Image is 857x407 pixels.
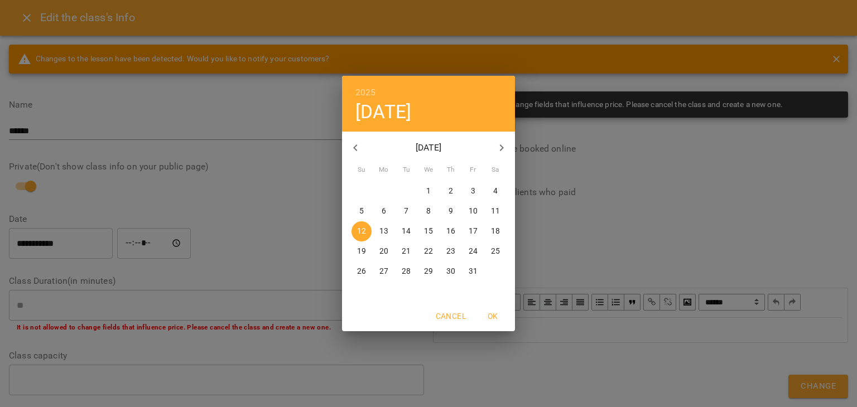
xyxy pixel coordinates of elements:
[374,201,394,221] button: 6
[402,226,411,237] p: 14
[396,261,416,282] button: 28
[355,100,411,123] button: [DATE]
[352,164,372,176] span: Su
[485,221,505,241] button: 18
[449,186,453,197] p: 2
[485,241,505,261] button: 25
[355,85,376,100] button: 2025
[441,164,461,176] span: Th
[485,181,505,201] button: 4
[441,241,461,261] button: 23
[418,201,439,221] button: 8
[396,221,416,241] button: 14
[463,221,483,241] button: 17
[463,241,483,261] button: 24
[379,226,388,237] p: 13
[426,186,431,197] p: 1
[431,306,470,326] button: Cancel
[424,246,433,257] p: 22
[402,246,411,257] p: 21
[404,206,408,217] p: 7
[374,261,394,282] button: 27
[379,266,388,277] p: 27
[491,246,500,257] p: 25
[463,201,483,221] button: 10
[436,309,466,323] span: Cancel
[469,206,478,217] p: 10
[418,241,439,261] button: 22
[463,261,483,282] button: 31
[374,241,394,261] button: 20
[357,266,366,277] p: 26
[418,261,439,282] button: 29
[485,201,505,221] button: 11
[469,226,478,237] p: 17
[471,186,475,197] p: 3
[418,164,439,176] span: We
[418,221,439,241] button: 15
[446,226,455,237] p: 16
[402,266,411,277] p: 28
[446,246,455,257] p: 23
[479,309,506,323] span: OK
[369,141,489,154] p: [DATE]
[382,206,386,217] p: 6
[396,241,416,261] button: 21
[446,266,455,277] p: 30
[441,261,461,282] button: 30
[352,221,372,241] button: 12
[426,206,431,217] p: 8
[418,181,439,201] button: 1
[441,181,461,201] button: 2
[357,226,366,237] p: 12
[469,246,478,257] p: 24
[357,246,366,257] p: 19
[352,201,372,221] button: 5
[493,186,498,197] p: 4
[396,201,416,221] button: 7
[485,164,505,176] span: Sa
[379,246,388,257] p: 20
[396,164,416,176] span: Tu
[352,241,372,261] button: 19
[352,261,372,282] button: 26
[463,164,483,176] span: Fr
[424,266,433,277] p: 29
[469,266,478,277] p: 31
[441,201,461,221] button: 9
[449,206,453,217] p: 9
[359,206,364,217] p: 5
[374,221,394,241] button: 13
[424,226,433,237] p: 15
[475,306,511,326] button: OK
[441,221,461,241] button: 16
[374,164,394,176] span: Mo
[491,206,500,217] p: 11
[491,226,500,237] p: 18
[463,181,483,201] button: 3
